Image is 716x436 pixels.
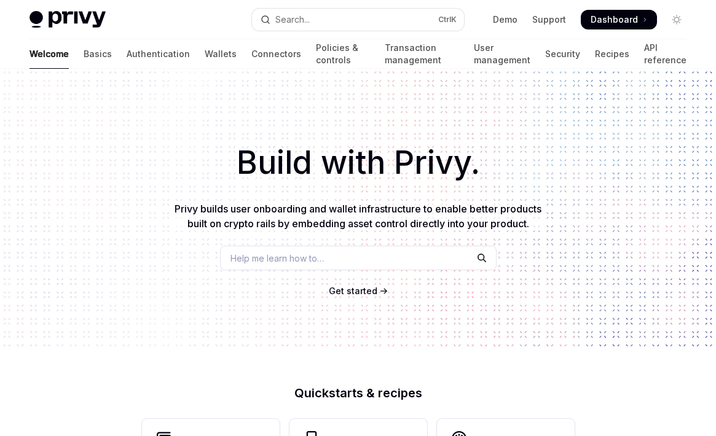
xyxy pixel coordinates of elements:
img: light logo [30,11,106,28]
div: Search... [275,12,310,27]
a: Get started [329,285,377,297]
a: Security [545,39,580,69]
span: Dashboard [591,14,638,26]
span: Get started [329,286,377,296]
a: Transaction management [385,39,459,69]
a: Welcome [30,39,69,69]
h1: Build with Privy. [20,139,696,187]
a: Policies & controls [316,39,370,69]
button: Toggle dark mode [667,10,686,29]
a: Connectors [251,39,301,69]
h2: Quickstarts & recipes [142,387,575,399]
a: API reference [644,39,686,69]
a: User management [474,39,530,69]
span: Ctrl K [438,15,457,25]
a: Authentication [127,39,190,69]
a: Wallets [205,39,237,69]
a: Basics [84,39,112,69]
button: Open search [252,9,465,31]
span: Help me learn how to… [230,252,324,265]
a: Support [532,14,566,26]
a: Demo [493,14,517,26]
a: Recipes [595,39,629,69]
span: Privy builds user onboarding and wallet infrastructure to enable better products built on crypto ... [175,203,541,230]
a: Dashboard [581,10,657,29]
